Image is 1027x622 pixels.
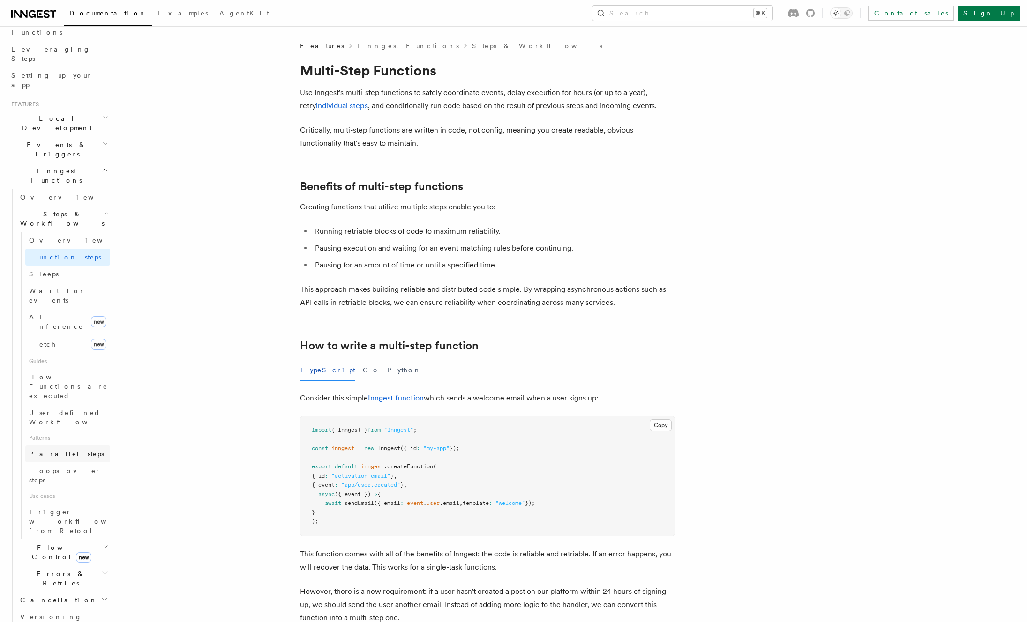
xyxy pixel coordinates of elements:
[29,409,113,426] span: User-defined Workflows
[377,445,400,452] span: Inngest
[400,500,404,506] span: :
[16,565,110,592] button: Errors & Retries
[25,489,110,504] span: Use cases
[390,473,394,479] span: }
[371,491,377,497] span: =>
[312,225,675,238] li: Running retriable blocks of code to maximum reliability.
[335,463,358,470] span: default
[300,180,463,193] a: Benefits of multi-step functions
[300,200,675,214] p: Creating functions that utilize multiple steps enable you to:
[69,9,147,17] span: Documentation
[7,110,110,136] button: Local Development
[357,41,459,51] a: Inngest Functions
[91,316,106,327] span: new
[312,473,325,479] span: { id
[387,360,421,381] button: Python
[377,491,381,497] span: {
[16,569,102,588] span: Errors & Retries
[29,237,126,244] span: Overview
[7,15,110,41] a: Your first Functions
[29,270,59,278] span: Sleeps
[345,500,374,506] span: sendEmail
[16,189,110,206] a: Overview
[358,445,361,452] span: =
[7,136,110,163] button: Events & Triggers
[64,3,152,26] a: Documentation
[16,209,105,228] span: Steps & Workflows
[25,504,110,539] a: Trigger workflows from Retool
[384,427,413,433] span: "inngest"
[364,445,374,452] span: new
[312,427,331,433] span: import
[592,6,772,21] button: Search...⌘K
[214,3,275,25] a: AgentKit
[300,41,344,51] span: Features
[440,500,459,506] span: .email
[463,500,489,506] span: template
[300,86,675,112] p: Use Inngest's multi-step functions to safely coordinate events, delay execution for hours (or up ...
[400,445,417,452] span: ({ id
[318,491,335,497] span: async
[958,6,1020,21] a: Sign Up
[394,473,397,479] span: ,
[367,427,381,433] span: from
[7,166,101,185] span: Inngest Functions
[312,242,675,255] li: Pausing execution and waiting for an event matching rules before continuing.
[312,509,315,516] span: }
[7,114,102,133] span: Local Development
[25,430,110,445] span: Patterns
[29,450,104,458] span: Parallel steps
[495,500,525,506] span: "welcome"
[830,7,853,19] button: Toggle dark mode
[158,9,208,17] span: Examples
[407,500,423,506] span: event
[312,481,335,488] span: { event
[374,500,400,506] span: ({ email
[300,392,675,405] p: Consider this simple which sends a welcome email when a user signs up:
[20,613,82,621] span: Versioning
[363,360,380,381] button: Go
[413,427,417,433] span: ;
[152,3,214,25] a: Examples
[25,354,110,369] span: Guides
[7,67,110,93] a: Setting up your app
[417,445,420,452] span: :
[459,500,463,506] span: ,
[400,481,404,488] span: }
[7,140,102,159] span: Events & Triggers
[25,232,110,249] a: Overview
[91,339,106,350] span: new
[16,206,110,232] button: Steps & Workflows
[29,341,56,348] span: Fetch
[20,193,117,201] span: Overview
[11,72,92,89] span: Setting up your app
[312,445,328,452] span: const
[489,500,492,506] span: :
[312,259,675,272] li: Pausing for an amount of time or until a specified time.
[335,481,338,488] span: :
[7,101,39,108] span: Features
[525,500,535,506] span: });
[331,473,390,479] span: "activation-email"
[300,339,479,352] a: How to write a multi-step function
[219,9,269,17] span: AgentKit
[325,473,328,479] span: :
[25,404,110,430] a: User-defined Workflows
[331,445,354,452] span: inngest
[7,163,110,189] button: Inngest Functions
[325,500,341,506] span: await
[29,373,108,400] span: How Functions are executed
[25,462,110,489] a: Loops over steps
[300,360,355,381] button: TypeScript
[341,481,400,488] span: "app/user.created"
[16,543,103,562] span: Flow Control
[433,463,436,470] span: (
[312,463,331,470] span: export
[11,45,90,62] span: Leveraging Steps
[335,491,371,497] span: ({ event })
[25,309,110,335] a: AI Inferencenew
[868,6,954,21] a: Contact sales
[7,41,110,67] a: Leveraging Steps
[25,369,110,404] a: How Functions are executed
[423,445,450,452] span: "my-app"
